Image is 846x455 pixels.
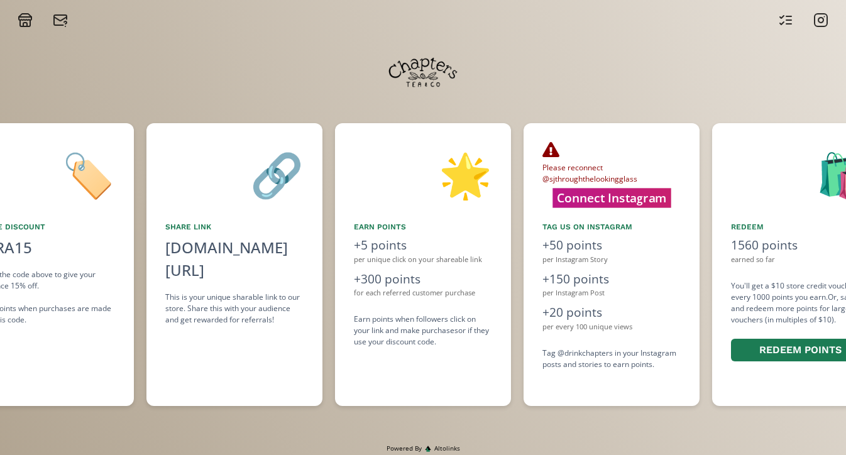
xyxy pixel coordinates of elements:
[354,288,492,299] div: for each referred customer purchase
[434,444,460,453] span: Altolinks
[542,151,637,184] span: Please reconnect @sjthroughthelookingglass
[354,270,492,288] div: +300 points
[542,236,681,255] div: +50 points
[388,38,458,107] img: f9R4t3NEChck
[354,255,492,265] div: per unique click on your shareable link
[354,236,492,255] div: +5 points
[542,322,681,332] div: per every 100 unique views
[542,270,681,288] div: +150 points
[425,446,431,452] img: favicon-32x32.png
[542,255,681,265] div: per Instagram Story
[354,142,492,206] div: 🌟
[542,288,681,299] div: per Instagram Post
[165,236,304,282] div: [DOMAIN_NAME][URL]
[542,348,681,370] div: Tag @drinkchapters in your Instagram posts and stories to earn points.
[552,188,671,207] button: Connect Instagram
[165,221,304,233] div: Share Link
[542,304,681,322] div: +20 points
[387,444,422,453] span: Powered By
[165,292,304,326] div: This is your unique sharable link to our store. Share this with your audience and get rewarded fo...
[354,221,492,233] div: Earn points
[165,142,304,206] div: 🔗
[354,314,492,348] div: Earn points when followers click on your link and make purchases or if they use your discount code .
[542,221,681,233] div: Tag us on Instagram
